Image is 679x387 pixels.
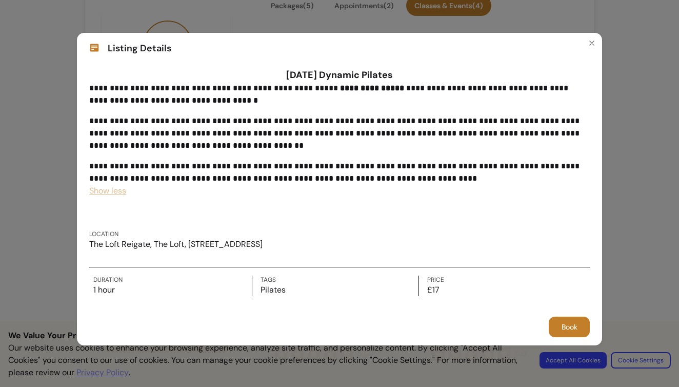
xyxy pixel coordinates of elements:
[261,284,419,296] p: Pilates
[93,276,252,284] label: Duration
[427,276,586,284] label: Price
[261,276,419,284] label: Tags
[89,230,263,238] label: Location
[584,35,600,51] button: Close
[89,185,126,196] span: Show less
[93,284,252,296] p: 1 hour
[89,238,263,250] p: The Loft Reigate, The Loft, [STREET_ADDRESS]
[89,68,590,82] h1: [DATE] Dynamic Pilates
[549,317,590,337] button: Book
[108,41,171,55] span: Listing Details
[427,284,586,296] p: £17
